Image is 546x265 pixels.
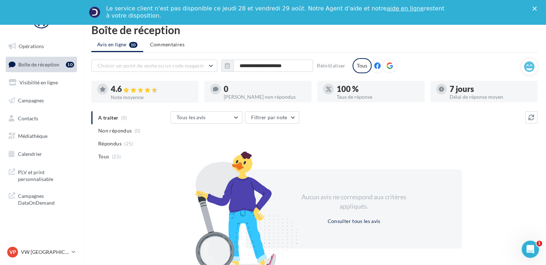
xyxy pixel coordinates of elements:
a: Opérations [4,39,78,54]
a: VP VW [GEOGRAPHIC_DATA] 20 [6,245,77,259]
span: Non répondus [98,127,132,134]
span: Contacts [18,115,38,121]
div: Taux de réponse [337,94,419,99]
div: Boîte de réception [91,24,537,35]
div: 7 jours [450,85,532,93]
div: 0 [224,85,306,93]
a: aide en ligne [387,5,424,12]
span: Opérations [19,43,44,49]
a: Campagnes [4,93,78,108]
span: Visibilité en ligne [19,79,58,85]
a: PLV et print personnalisable [4,164,78,186]
span: Choisir un point de vente ou un code magasin [97,62,204,69]
span: 1 [536,241,542,246]
div: Note moyenne [111,95,193,100]
div: Délai de réponse moyen [450,94,532,99]
span: (0) [135,128,141,134]
div: Tous [352,58,372,73]
iframe: Intercom live chat [522,241,539,258]
a: Visibilité en ligne [4,75,78,90]
span: Tous les avis [177,114,206,120]
span: VP [9,248,16,256]
div: [PERSON_NAME] non répondus [224,94,306,99]
div: Fermer [532,6,540,11]
button: Consulter tous les avis [324,217,383,226]
span: (25) [124,141,133,147]
span: Médiathèque [18,133,47,139]
a: Boîte de réception10 [4,57,78,72]
div: 10 [66,62,74,68]
div: Aucun avis ne correspond aux critères appliqués. [292,192,416,211]
span: (25) [112,154,121,159]
button: Choisir un point de vente ou un code magasin [91,60,217,72]
a: Campagnes DataOnDemand [4,188,78,209]
div: 100 % [337,85,419,93]
img: Profile image for Service-Client [89,6,100,18]
span: Commentaires [150,41,185,48]
span: Campagnes DataOnDemand [18,191,74,206]
span: Calendrier [18,151,42,157]
div: 4.6 [111,85,193,93]
span: Boîte de réception [18,61,59,67]
div: Le service client n'est pas disponible ce jeudi 28 et vendredi 29 août. Notre Agent d'aide et not... [106,5,446,19]
span: PLV et print personnalisable [18,167,74,183]
button: Tous les avis [170,111,242,124]
span: Répondus [98,140,122,147]
span: Campagnes [18,97,44,103]
button: Réinitialiser [314,61,349,70]
a: Contacts [4,111,78,126]
a: Calendrier [4,147,78,162]
button: Filtrer par note [245,111,299,124]
span: Tous [98,153,109,160]
p: VW [GEOGRAPHIC_DATA] 20 [21,248,69,256]
a: Médiathèque [4,129,78,144]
